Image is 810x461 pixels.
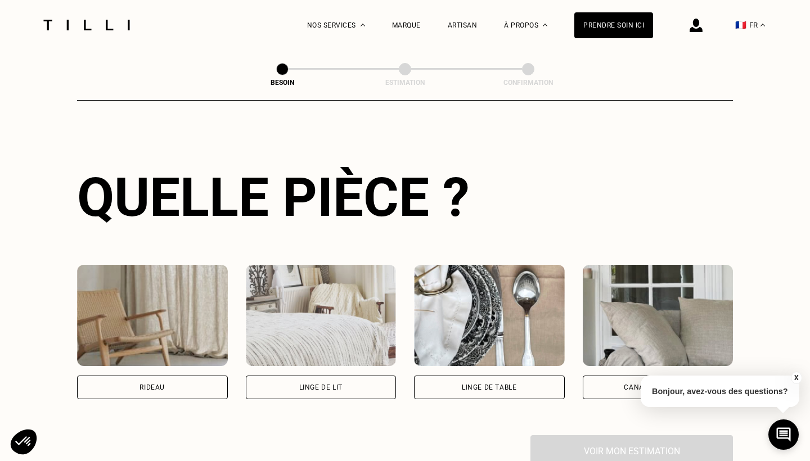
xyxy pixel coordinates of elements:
img: Menu déroulant [361,24,365,26]
img: icône connexion [690,19,703,32]
img: Tilli retouche votre Linge de lit [246,265,397,366]
div: Canapé & chaises [624,384,691,391]
div: Linge de lit [299,384,343,391]
div: Confirmation [472,79,584,87]
img: Menu déroulant à propos [543,24,547,26]
img: Tilli retouche votre Canapé & chaises [583,265,733,366]
a: Marque [392,21,421,29]
a: Prendre soin ici [574,12,653,38]
span: 🇫🇷 [735,20,746,30]
div: Besoin [226,79,339,87]
img: Tilli retouche votre Linge de table [414,265,565,366]
div: Rideau [139,384,165,391]
a: Artisan [448,21,478,29]
img: menu déroulant [760,24,765,26]
p: Bonjour, avez-vous des questions? [641,376,799,407]
img: Tilli retouche votre Rideau [77,265,228,366]
div: Quelle pièce ? [77,166,733,229]
div: Estimation [349,79,461,87]
img: Logo du service de couturière Tilli [39,20,134,30]
button: X [790,372,802,384]
div: Linge de table [462,384,516,391]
